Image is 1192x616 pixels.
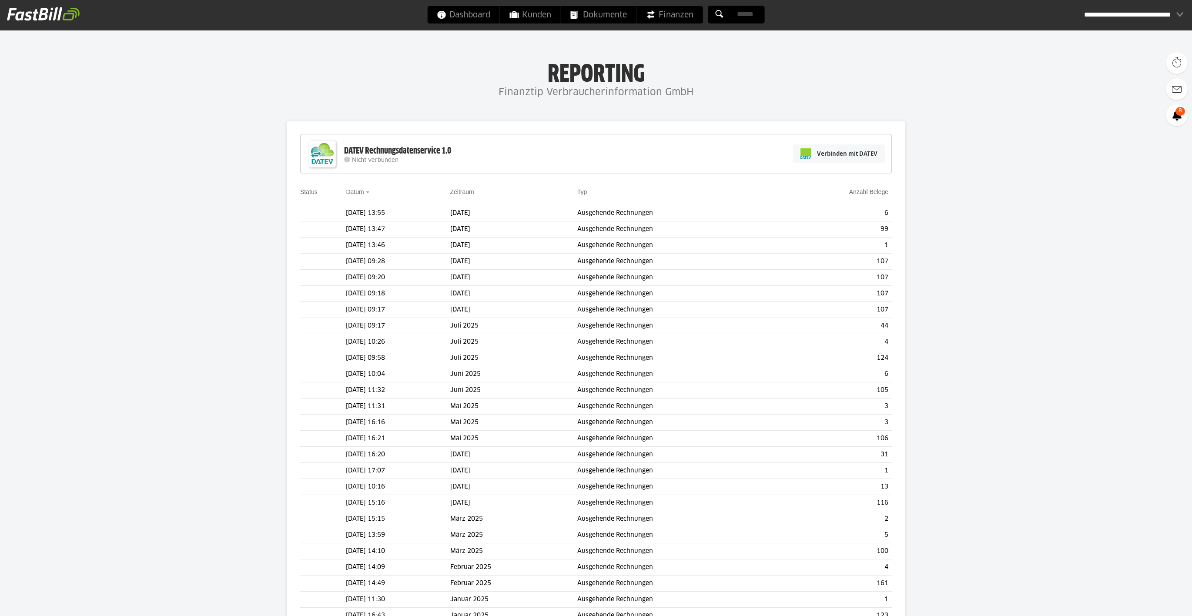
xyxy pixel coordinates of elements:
td: Mai 2025 [450,415,577,431]
td: Ausgehende Rechnungen [577,463,778,479]
td: 100 [778,543,892,559]
td: [DATE] 10:16 [346,479,450,495]
span: Dashboard [437,6,490,23]
td: 124 [778,350,892,366]
a: Dokumente [561,6,636,23]
td: Ausgehende Rechnungen [577,592,778,608]
td: März 2025 [450,527,577,543]
span: Verbinden mit DATEV [817,149,877,158]
td: 99 [778,221,892,238]
img: pi-datev-logo-farbig-24.svg [800,148,811,159]
td: [DATE] [450,302,577,318]
td: Ausgehende Rechnungen [577,366,778,382]
td: Juni 2025 [450,382,577,398]
img: sort_desc.gif [366,191,372,193]
a: Dashboard [428,6,500,23]
td: 6 [778,205,892,221]
td: [DATE] 09:58 [346,350,450,366]
td: 1 [778,592,892,608]
td: Ausgehende Rechnungen [577,543,778,559]
td: 44 [778,318,892,334]
td: [DATE] 13:59 [346,527,450,543]
td: Ausgehende Rechnungen [577,302,778,318]
td: 116 [778,495,892,511]
td: [DATE] 16:20 [346,447,450,463]
td: [DATE] 09:18 [346,286,450,302]
td: Ausgehende Rechnungen [577,447,778,463]
td: Ausgehende Rechnungen [577,238,778,254]
span: Finanzen [646,6,693,23]
td: [DATE] [450,495,577,511]
td: Ausgehende Rechnungen [577,286,778,302]
td: 3 [778,415,892,431]
td: 161 [778,576,892,592]
td: [DATE] 09:28 [346,254,450,270]
td: [DATE] [450,286,577,302]
td: 1 [778,238,892,254]
td: [DATE] 14:09 [346,559,450,576]
td: Juli 2025 [450,350,577,366]
span: Kunden [510,6,551,23]
td: [DATE] 10:04 [346,366,450,382]
h1: Reporting [87,61,1105,84]
a: Verbinden mit DATEV [793,144,885,163]
a: Typ [577,188,587,195]
td: [DATE] [450,205,577,221]
td: [DATE] [450,270,577,286]
td: Ausgehende Rechnungen [577,431,778,447]
a: Zeitraum [450,188,474,195]
td: [DATE] [450,447,577,463]
td: [DATE] [450,463,577,479]
td: Juni 2025 [450,366,577,382]
td: Mai 2025 [450,431,577,447]
td: [DATE] 16:21 [346,431,450,447]
td: Mai 2025 [450,398,577,415]
td: [DATE] 10:26 [346,334,450,350]
a: Kunden [500,6,561,23]
td: Ausgehende Rechnungen [577,398,778,415]
td: [DATE] 09:17 [346,318,450,334]
td: [DATE] [450,479,577,495]
td: Ausgehende Rechnungen [577,415,778,431]
td: [DATE] 15:15 [346,511,450,527]
a: Finanzen [637,6,703,23]
td: Februar 2025 [450,576,577,592]
td: Ausgehende Rechnungen [577,334,778,350]
img: fastbill_logo_white.png [7,7,80,21]
td: 31 [778,447,892,463]
td: 106 [778,431,892,447]
td: Ausgehende Rechnungen [577,318,778,334]
td: Juli 2025 [450,318,577,334]
td: 4 [778,559,892,576]
td: Ausgehende Rechnungen [577,350,778,366]
td: 107 [778,286,892,302]
td: 107 [778,270,892,286]
td: 2 [778,511,892,527]
td: Ausgehende Rechnungen [577,254,778,270]
a: 8 [1166,104,1188,126]
img: DATEV-Datenservice Logo [305,137,340,171]
td: 4 [778,334,892,350]
td: Ausgehende Rechnungen [577,511,778,527]
td: 107 [778,302,892,318]
td: [DATE] 11:32 [346,382,450,398]
td: [DATE] 09:17 [346,302,450,318]
td: [DATE] [450,221,577,238]
td: 5 [778,527,892,543]
span: Dokumente [571,6,627,23]
td: Juli 2025 [450,334,577,350]
td: [DATE] 13:47 [346,221,450,238]
td: Ausgehende Rechnungen [577,559,778,576]
a: Status [300,188,318,195]
td: Ausgehende Rechnungen [577,205,778,221]
td: Ausgehende Rechnungen [577,576,778,592]
a: Datum [346,188,364,195]
td: 105 [778,382,892,398]
td: Februar 2025 [450,559,577,576]
td: [DATE] 17:07 [346,463,450,479]
a: Anzahl Belege [849,188,888,195]
td: 13 [778,479,892,495]
span: Nicht verbunden [352,157,398,163]
td: Ausgehende Rechnungen [577,270,778,286]
td: [DATE] [450,254,577,270]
